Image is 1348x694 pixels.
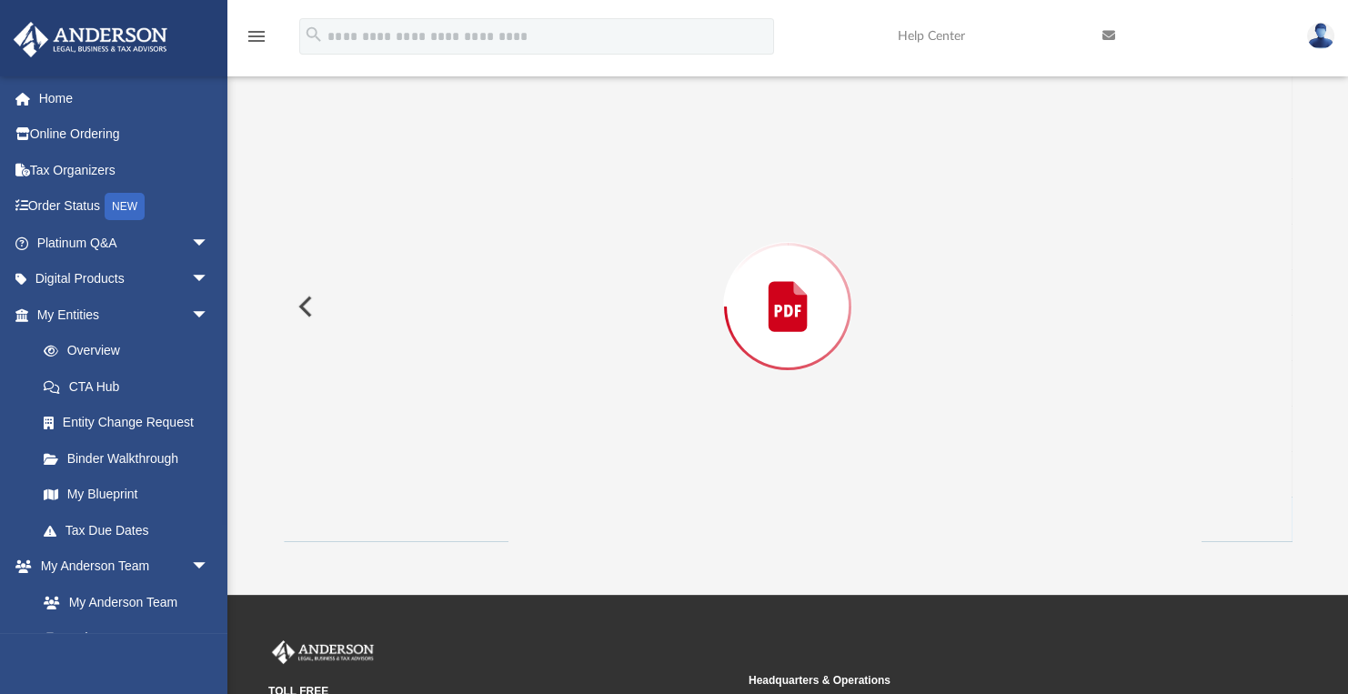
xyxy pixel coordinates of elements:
small: Headquarters & Operations [749,672,1216,689]
a: Tax Due Dates [25,512,236,548]
button: Previous File [284,281,324,332]
a: My Anderson Team [25,584,218,620]
img: User Pic [1307,23,1334,49]
span: arrow_drop_down [191,297,227,334]
a: Anderson System [25,620,227,657]
i: search [304,25,324,45]
a: Tax Organizers [13,152,236,188]
img: Anderson Advisors Platinum Portal [268,640,377,664]
a: Binder Walkthrough [25,440,236,477]
div: Preview [284,24,1293,541]
a: Order StatusNEW [13,188,236,226]
span: arrow_drop_down [191,261,227,298]
a: Platinum Q&Aarrow_drop_down [13,225,236,261]
i: menu [246,25,267,47]
a: Online Ordering [13,116,236,153]
a: Entity Change Request [25,405,236,441]
span: arrow_drop_down [191,548,227,586]
a: Overview [25,333,236,369]
a: My Anderson Teamarrow_drop_down [13,548,227,585]
a: Home [13,80,236,116]
a: Digital Productsarrow_drop_down [13,261,236,297]
a: My Blueprint [25,477,227,513]
a: menu [246,35,267,47]
span: arrow_drop_down [191,225,227,262]
a: CTA Hub [25,368,236,405]
img: Anderson Advisors Platinum Portal [8,22,173,57]
a: My Entitiesarrow_drop_down [13,297,236,333]
div: NEW [105,193,145,220]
